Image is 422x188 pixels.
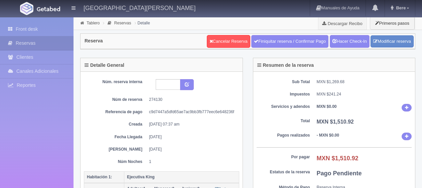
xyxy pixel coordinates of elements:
[257,79,310,85] dt: Sub Total
[114,21,131,25] a: Reservas
[89,147,142,152] dt: [PERSON_NAME]
[207,35,250,48] a: Cancelar Reserva
[89,109,142,115] dt: Referencia de pago
[87,21,100,25] a: Tablero
[370,17,415,30] button: Primeros pasos
[317,133,339,138] b: - MXN $0.00
[89,134,142,140] dt: Fecha Llegada
[318,17,366,30] a: Descargar Recibo
[251,35,328,48] a: Finiquitar reserva / Confirmar Pago
[89,79,142,85] dt: Núm. reserva interna
[149,122,234,127] dd: [DATE] 07:37 am
[87,175,112,179] b: Habitación 1:
[257,118,310,124] dt: Total
[257,104,310,110] dt: Servicios y adendos
[149,97,234,103] dd: 274130
[20,2,33,15] img: Getabed
[371,35,414,48] a: Modificar reserva
[85,38,103,43] h4: Reserva
[317,91,412,97] dd: MXN $241.24
[124,171,239,183] th: Ejecutiva King
[89,97,142,103] dt: Núm de reserva
[37,6,60,11] img: Getabed
[149,147,234,152] dd: [DATE]
[317,79,412,85] dd: MXN $1,269.68
[149,109,234,115] dd: c9d7447a5dfd65ae7ac9bb3fb777eec6e648236f
[85,63,124,68] h4: Detalle General
[330,35,370,48] a: Hacer Check-In
[84,3,195,12] h4: [GEOGRAPHIC_DATA][PERSON_NAME]
[257,91,310,97] dt: Impuestos
[89,159,142,165] dt: Núm Noches
[317,170,362,177] b: Pago Pendiente
[257,63,314,68] h4: Resumen de la reserva
[394,5,406,10] span: Bere
[317,104,337,109] b: MXN $0.00
[133,20,152,26] li: Detalle
[257,169,310,175] dt: Estatus de la reserva
[89,122,142,127] dt: Creada
[257,133,310,138] dt: Pagos realizados
[149,159,234,165] dd: 1
[317,119,354,125] b: MXN $1,510.92
[317,155,359,162] b: MXN $1,510.92
[257,154,310,160] dt: Por pagar
[149,134,234,140] dd: [DATE]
